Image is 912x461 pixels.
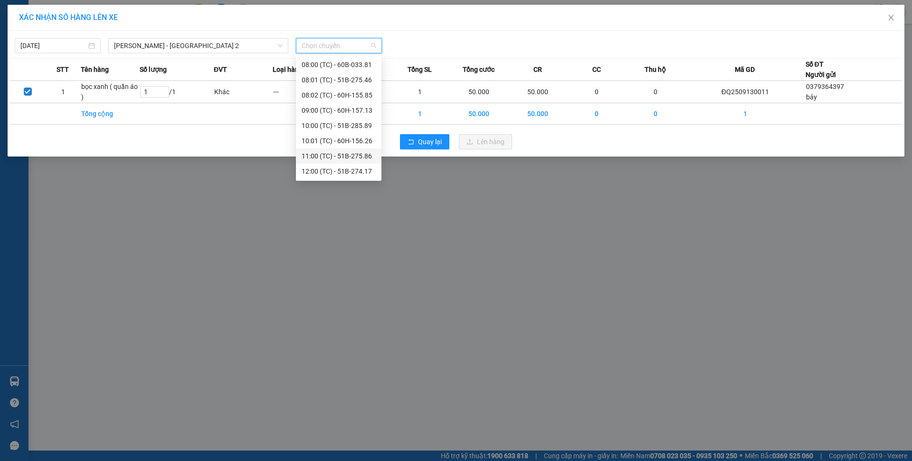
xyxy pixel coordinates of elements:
div: 08:01 (TC) - 51B-275.46 [302,75,376,85]
span: rollback [408,138,414,146]
span: CR : [7,62,22,72]
div: Số ĐT Người gửi [806,59,836,80]
span: 0379364397 [806,83,844,90]
td: Khác [214,81,273,103]
div: 09:00 (TC) - 60H-157.13 [302,105,376,116]
td: / 1 [140,81,214,103]
input: 13/09/2025 [20,40,86,51]
td: 0 [567,81,626,103]
td: 1 [390,81,449,103]
td: 0 [567,103,626,125]
span: Chọn chuyến [302,39,376,53]
span: Mã GD [735,64,755,75]
span: STT [57,64,69,75]
td: ĐQ2509130011 [685,81,805,103]
span: XÁC NHẬN SỐ HÀNG LÊN XE [19,13,118,22]
span: Quay lại [418,137,442,147]
span: Thu hộ [645,64,666,75]
span: Gửi: [8,9,23,19]
span: close [887,14,895,21]
td: 0 [626,103,685,125]
div: thư ( 0385208071 ) [74,20,139,42]
span: Nhận: [74,9,97,19]
button: uploadLên hàng [459,134,512,149]
div: 08:02 (TC) - 60H-155.85 [302,90,376,100]
span: Số lượng [140,64,167,75]
button: rollbackQuay lại [400,134,449,149]
div: 10:00 (TC) - 51B-285.89 [302,120,376,131]
div: 11:00 (TC) - 51B-275.86 [302,151,376,161]
span: Tổng cước [463,64,494,75]
td: 1 [685,103,805,125]
span: down [277,43,283,49]
td: 1 [390,103,449,125]
td: --- [273,81,332,103]
span: bảy [806,93,817,101]
button: Close [878,5,904,31]
div: bảy [8,20,67,31]
span: Phương Lâm - Sài Gòn 2 [114,39,283,53]
div: 10:01 (TC) - 60H-156.26 [302,136,376,146]
div: 50.000 [7,61,69,73]
span: Loại hàng [273,64,303,75]
div: Trạm 114 [8,8,67,20]
div: 12:00 (TC) - 51B-274.17 [302,166,376,177]
td: 50.000 [508,81,567,103]
td: 0 [626,81,685,103]
div: Quận 10 [74,8,139,20]
div: 08:00 (TC) - 60B-033.81 [302,59,376,70]
td: Tổng cộng [81,103,140,125]
span: ĐVT [214,64,227,75]
span: Tổng SL [408,64,432,75]
span: CC [592,64,601,75]
td: bọc xanh ( quần áo ) [81,81,140,103]
span: Tên hàng [81,64,109,75]
td: 50.000 [449,81,508,103]
td: 50.000 [508,103,567,125]
span: CR [533,64,542,75]
td: 50.000 [449,103,508,125]
td: 1 [45,81,80,103]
